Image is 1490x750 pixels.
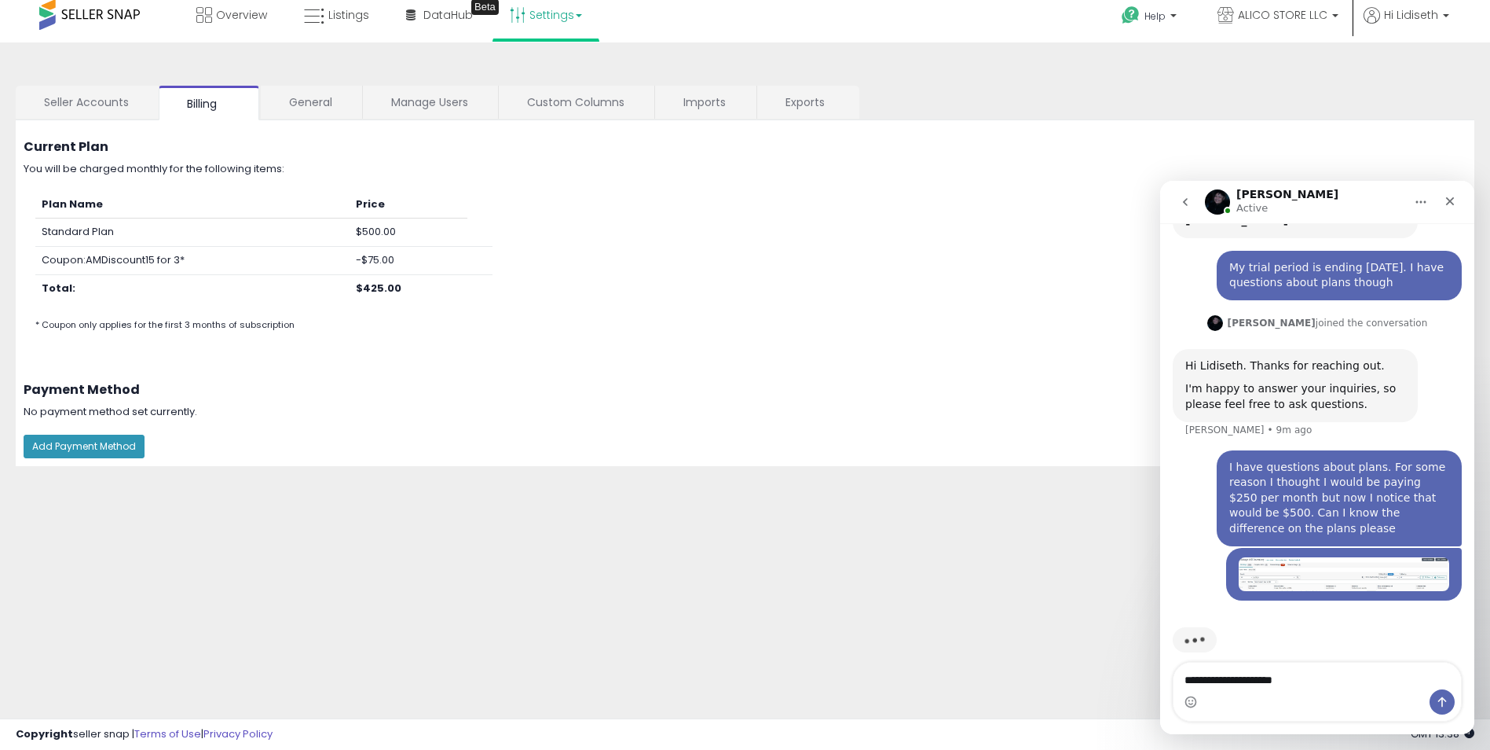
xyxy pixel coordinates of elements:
[757,86,858,119] a: Exports
[328,7,369,23] span: Listings
[1144,9,1166,23] span: Help
[363,86,496,119] a: Manage Users
[1160,181,1474,734] iframe: Intercom live chat
[203,726,273,741] a: Privacy Policy
[24,383,1466,397] h3: Payment Method
[24,140,1466,154] h3: Current Plan
[1238,7,1327,23] span: ALICO STORE LLC
[655,86,755,119] a: Imports
[16,86,157,119] a: Seller Accounts
[216,7,267,23] span: Overview
[42,281,75,296] b: Total:
[16,727,273,742] div: seller snap | |
[24,161,284,176] span: You will be charged monthly for the following items:
[1121,6,1140,25] i: Get Help
[12,405,1478,420] div: No payment method set currently.
[261,86,361,119] a: General
[350,191,467,219] th: Price
[24,435,145,458] button: Add Payment Method
[499,86,653,119] a: Custom Columns
[1384,7,1438,23] span: Hi Lidiseth
[35,191,350,219] th: Plan Name
[423,7,473,23] span: DataHub
[134,726,201,741] a: Terms of Use
[356,281,401,296] b: $425.00
[16,726,73,741] strong: Copyright
[350,219,467,247] td: $500.00
[35,219,350,247] td: Standard Plan
[35,246,350,274] td: Coupon: AMDiscount15 for 3*
[159,86,259,120] a: Billing
[1364,7,1449,42] a: Hi Lidiseth
[350,246,467,274] td: -$75.00
[35,318,295,331] small: * Coupon only applies for the first 3 months of subscription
